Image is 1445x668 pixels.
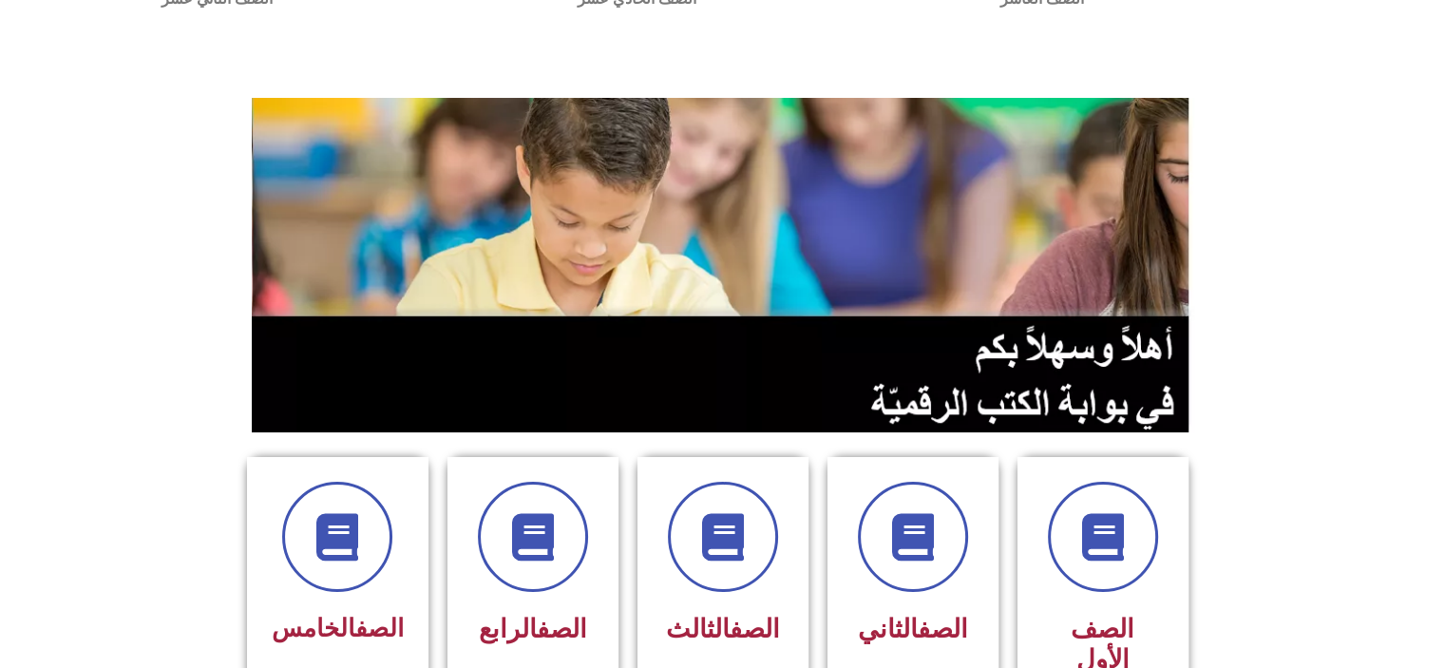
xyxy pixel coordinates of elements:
span: الثاني [858,614,968,644]
a: الصف [918,614,968,644]
span: الرابع [479,614,587,644]
span: الخامس [272,614,404,642]
a: الصف [355,614,404,642]
span: الثالث [666,614,780,644]
a: الصف [730,614,780,644]
a: الصف [537,614,587,644]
